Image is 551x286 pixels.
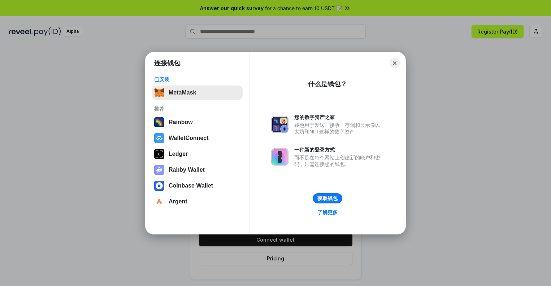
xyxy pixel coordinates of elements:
div: 获取钱包 [317,195,338,202]
button: Rainbow [152,115,243,129]
div: 已安装 [154,76,240,83]
img: svg+xml,%3Csvg%20width%3D%2228%22%20height%3D%2228%22%20viewBox%3D%220%200%2028%2028%22%20fill%3D... [154,197,164,207]
div: 推荐 [154,106,240,112]
div: Argent [169,198,187,205]
img: svg+xml,%3Csvg%20xmlns%3D%22http%3A%2F%2Fwww.w3.org%2F2000%2Fsvg%22%20fill%3D%22none%22%20viewBox... [271,116,288,133]
img: svg+xml,%3Csvg%20xmlns%3D%22http%3A%2F%2Fwww.w3.org%2F2000%2Fsvg%22%20width%3D%2228%22%20height%3... [154,149,164,159]
div: Ledger [169,151,188,157]
div: MetaMask [169,89,196,96]
img: svg+xml,%3Csvg%20fill%3D%22none%22%20height%3D%2233%22%20viewBox%3D%220%200%2035%2033%22%20width%... [154,88,164,98]
h1: 连接钱包 [154,59,180,67]
div: WalletConnect [169,135,209,141]
img: svg+xml,%3Csvg%20width%3D%22120%22%20height%3D%22120%22%20viewBox%3D%220%200%20120%20120%22%20fil... [154,117,164,127]
button: Coinbase Wallet [152,179,243,193]
a: 了解更多 [313,208,342,217]
button: Rabby Wallet [152,163,243,177]
button: MetaMask [152,85,243,100]
button: Argent [152,194,243,209]
button: 获取钱包 [313,193,342,203]
img: svg+xml,%3Csvg%20width%3D%2228%22%20height%3D%2228%22%20viewBox%3D%220%200%2028%2028%22%20fill%3D... [154,181,164,191]
button: Ledger [152,147,243,161]
img: svg+xml,%3Csvg%20width%3D%2228%22%20height%3D%2228%22%20viewBox%3D%220%200%2028%2028%22%20fill%3D... [154,133,164,143]
div: 什么是钱包？ [308,80,347,88]
div: 了解更多 [317,209,338,216]
div: 钱包用于发送、接收、存储和显示像以太坊和NFT这样的数字资产。 [294,122,384,135]
div: 而不是在每个网站上创建新的账户和密码，只需连接您的钱包。 [294,154,384,167]
div: Coinbase Wallet [169,182,213,189]
div: 您的数字资产之家 [294,114,384,120]
img: svg+xml,%3Csvg%20xmlns%3D%22http%3A%2F%2Fwww.w3.org%2F2000%2Fsvg%22%20fill%3D%22none%22%20viewBox... [271,148,288,166]
div: 一种新的登录方式 [294,146,384,153]
button: WalletConnect [152,131,243,145]
img: svg+xml,%3Csvg%20xmlns%3D%22http%3A%2F%2Fwww.w3.org%2F2000%2Fsvg%22%20fill%3D%22none%22%20viewBox... [154,165,164,175]
button: Close [390,58,400,68]
div: Rabby Wallet [169,167,205,173]
div: Rainbow [169,119,193,126]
